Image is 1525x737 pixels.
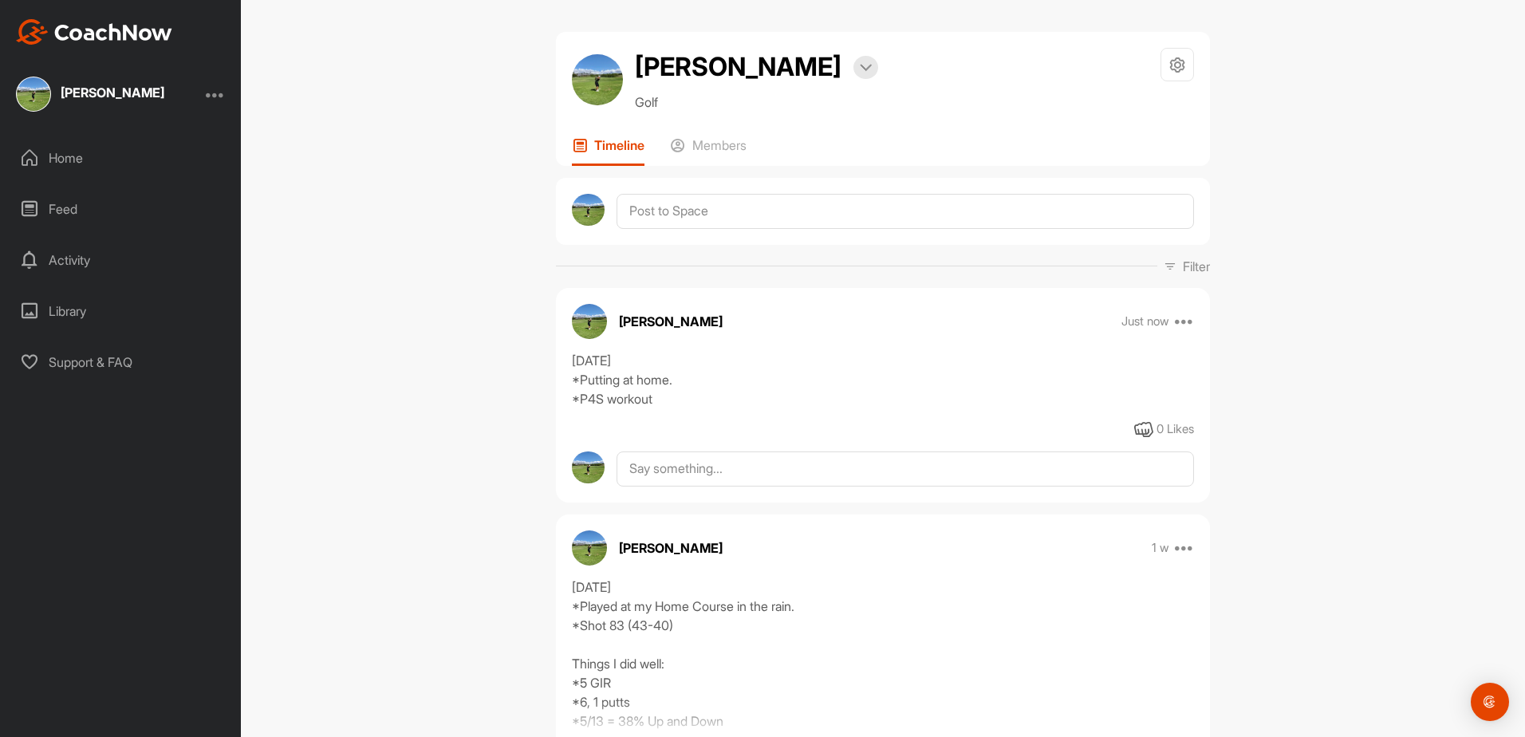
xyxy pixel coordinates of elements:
[16,19,172,45] img: CoachNow
[692,137,747,153] p: Members
[9,138,234,178] div: Home
[572,451,605,484] img: avatar
[9,189,234,229] div: Feed
[635,48,841,86] h2: [PERSON_NAME]
[572,351,1194,408] div: [DATE] *Putting at home. *P4S workout
[1121,313,1169,329] p: Just now
[619,538,723,558] p: [PERSON_NAME]
[572,530,607,566] img: avatar
[1157,420,1194,439] div: 0 Likes
[16,77,51,112] img: square_1fe4b916871421288e1f747ee4a95a47.jpg
[9,342,234,382] div: Support & FAQ
[1152,540,1169,556] p: 1 w
[61,86,164,99] div: [PERSON_NAME]
[594,137,644,153] p: Timeline
[9,240,234,280] div: Activity
[572,194,605,227] img: avatar
[9,291,234,331] div: Library
[572,304,607,339] img: avatar
[572,54,623,105] img: avatar
[860,64,872,72] img: arrow-down
[619,312,723,331] p: [PERSON_NAME]
[635,93,878,112] p: Golf
[1471,683,1509,721] div: Open Intercom Messenger
[1183,257,1210,276] p: Filter
[572,577,1194,737] div: [DATE] *Played at my Home Course in the rain. *Shot 83 (43-40) Things I did well: *5 GIR *6, 1 pu...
